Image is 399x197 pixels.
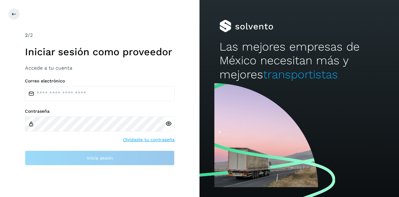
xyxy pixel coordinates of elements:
a: Olvidaste tu contraseña [123,136,175,143]
h3: Accede a tu cuenta [25,65,175,71]
button: Inicia sesión [25,150,175,165]
div: /2 [25,32,175,39]
h1: Iniciar sesión como proveedor [25,46,175,58]
span: Inicia sesión [87,156,113,160]
label: Contraseña [25,109,175,114]
span: transportistas [263,68,338,81]
label: Correo electrónico [25,78,175,84]
h2: Las mejores empresas de México necesitan más y mejores [219,40,379,81]
span: 2 [25,32,28,38]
